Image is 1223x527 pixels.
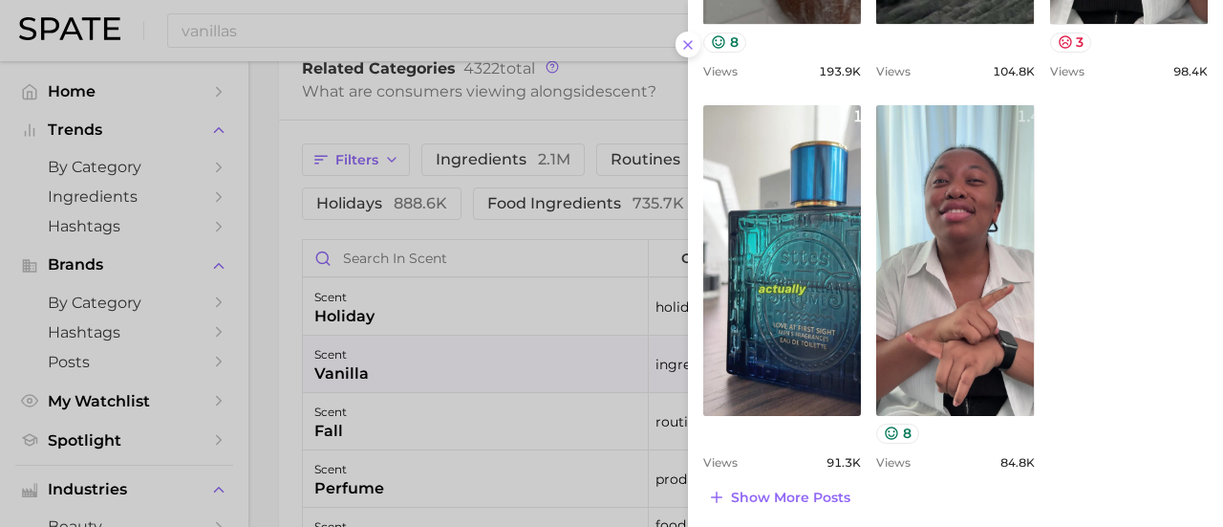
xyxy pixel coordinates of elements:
button: 8 [876,424,919,444]
span: 98.4k [1173,64,1208,78]
span: Views [876,455,911,470]
span: Views [703,64,738,78]
span: Views [703,455,738,470]
span: Views [1050,64,1084,78]
button: Show more posts [703,484,855,511]
button: 8 [703,33,746,53]
span: 193.9k [819,64,861,78]
span: Views [876,64,911,78]
span: Show more posts [731,490,850,506]
span: 84.8k [1000,455,1035,470]
span: 91.3k [826,455,861,470]
span: 104.8k [993,64,1035,78]
button: 3 [1050,33,1092,53]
